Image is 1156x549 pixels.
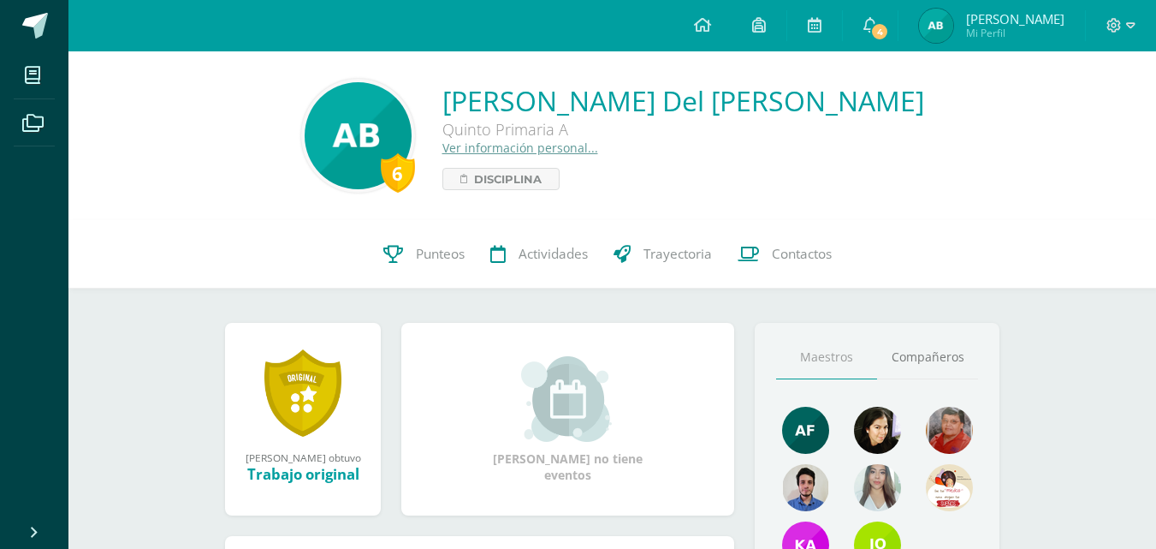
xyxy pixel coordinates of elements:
[854,464,901,511] img: 89b8134b441e3ccffbad0da349c2d128.png
[416,245,465,263] span: Punteos
[870,22,889,41] span: 4
[776,336,877,379] a: Maestros
[966,26,1064,40] span: Mi Perfil
[305,82,412,189] img: d046b8c96c117489c2e5d8035b0736e9.png
[242,464,364,484] div: Trabajo original
[442,140,598,156] a: Ver información personal...
[381,153,415,193] div: 6
[601,220,725,289] a: Trayectoria
[966,10,1064,27] span: [PERSON_NAME]
[877,336,978,379] a: Compañeros
[442,119,924,140] div: Quinto Primaria A
[483,356,654,483] div: [PERSON_NAME] no tiene eventos
[926,407,973,454] img: 8ad4561c845816817147f6c4e484f2e8.png
[371,220,477,289] a: Punteos
[782,407,829,454] img: d889210657d9de5f4725d9f6eeddb83d.png
[442,82,924,119] a: [PERSON_NAME] Del [PERSON_NAME]
[643,245,712,263] span: Trayectoria
[725,220,845,289] a: Contactos
[782,464,829,511] img: 2dffed587003e0fc8d85a787cd9a4a0a.png
[442,168,560,190] a: Disciplina
[772,245,832,263] span: Contactos
[242,451,364,464] div: [PERSON_NAME] obtuvo
[474,169,542,189] span: Disciplina
[919,9,953,43] img: c2baf109a9d2730ea0bde87aae889d22.png
[854,407,901,454] img: 023cb5cc053389f6ba88328a33af1495.png
[519,245,588,263] span: Actividades
[926,464,973,511] img: 6abeb608590446332ac9ffeb3d35d2d4.png
[477,220,601,289] a: Actividades
[521,356,614,442] img: event_small.png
